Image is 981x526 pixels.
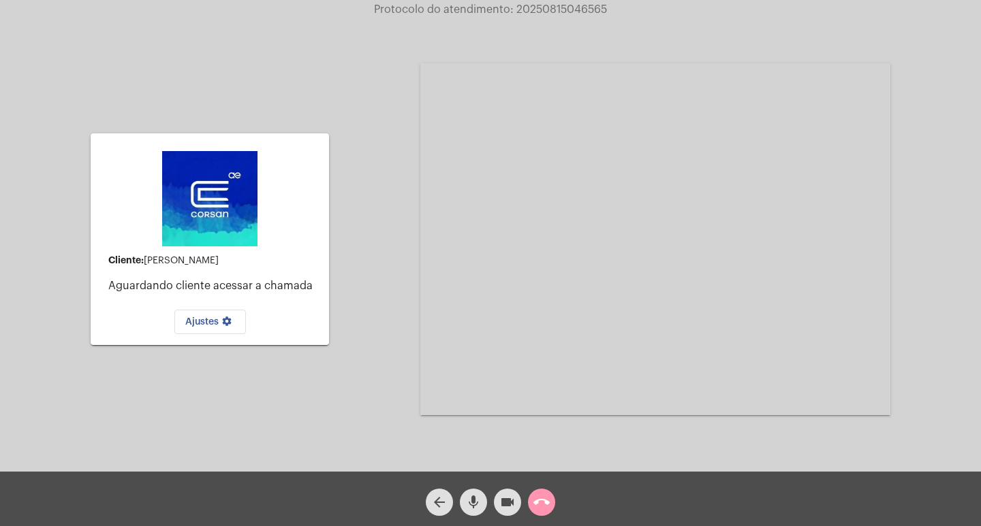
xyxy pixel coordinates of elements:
[533,494,550,510] mat-icon: call_end
[431,494,448,510] mat-icon: arrow_back
[499,494,516,510] mat-icon: videocam
[185,317,235,327] span: Ajustes
[108,255,144,265] strong: Cliente:
[374,4,607,15] span: Protocolo do atendimento: 20250815046565
[108,280,318,292] p: Aguardando cliente acessar a chamada
[108,255,318,266] div: [PERSON_NAME]
[465,494,482,510] mat-icon: mic
[219,316,235,332] mat-icon: settings
[174,310,246,334] button: Ajustes
[162,151,258,246] img: d4669ae0-8c07-2337-4f67-34b0df7f5ae4.jpeg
